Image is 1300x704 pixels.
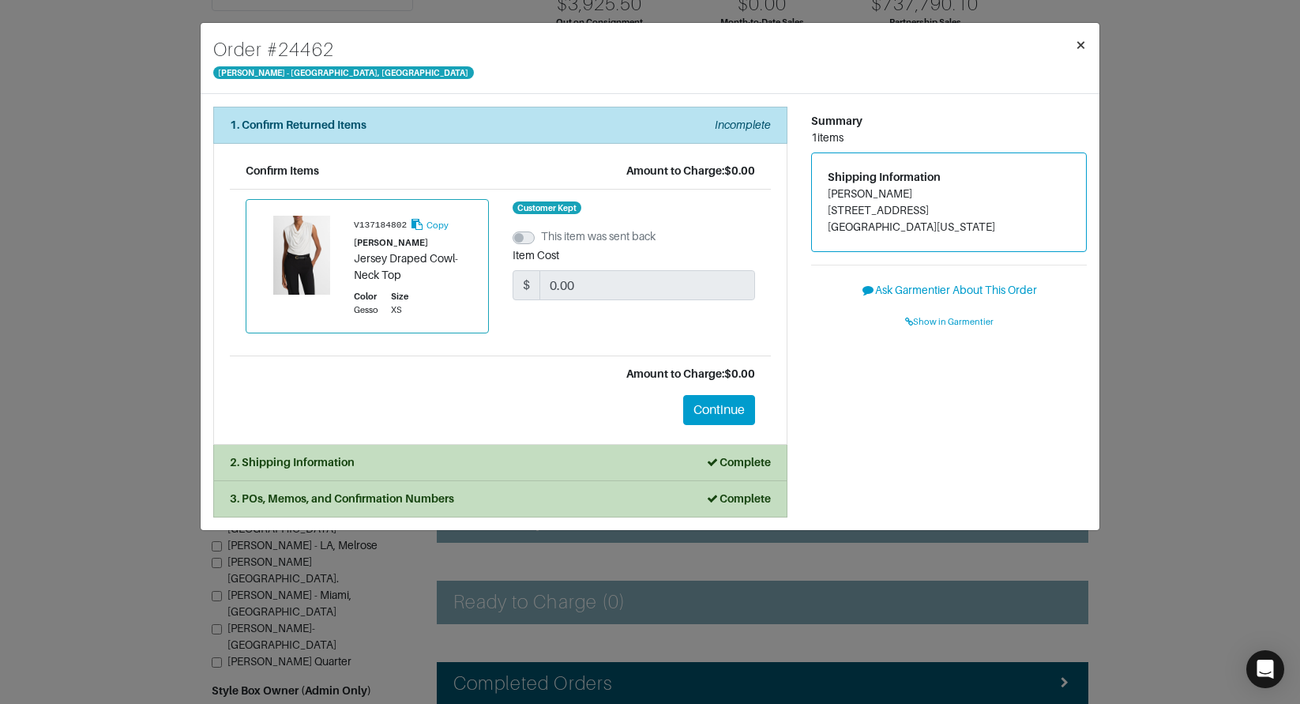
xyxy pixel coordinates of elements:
span: Shipping Information [828,171,941,183]
span: $ [513,270,540,300]
small: [PERSON_NAME] [354,238,428,247]
div: XS [391,303,408,317]
button: Continue [683,395,755,425]
div: 1 items [811,130,1087,146]
span: Customer Kept [513,201,582,214]
small: Copy [426,220,449,230]
strong: 1. Confirm Returned Items [230,119,366,131]
div: Jersey Draped Cowl-Neck Top [354,250,472,284]
address: [PERSON_NAME] [STREET_ADDRESS] [GEOGRAPHIC_DATA][US_STATE] [828,186,1070,235]
div: Color [354,290,378,303]
strong: 3. POs, Memos, and Confirmation Numbers [230,492,454,505]
strong: 2. Shipping Information [230,456,355,469]
span: Show in Garmentier [905,317,994,326]
a: Show in Garmentier [811,309,1087,333]
label: This item was sent back [541,228,656,245]
div: Gesso [354,303,378,317]
span: × [1075,34,1087,55]
span: [PERSON_NAME] - [GEOGRAPHIC_DATA], [GEOGRAPHIC_DATA] [213,66,474,79]
strong: Complete [705,492,771,505]
div: Size [391,290,408,303]
div: Confirm Items [246,163,319,179]
div: Amount to Charge: $0.00 [246,366,755,382]
small: V137184802 [354,220,407,230]
div: Amount to Charge: $0.00 [626,163,755,179]
div: Summary [811,113,1087,130]
button: Ask Garmentier About This Order [811,278,1087,303]
em: Incomplete [715,119,771,131]
h4: Order # 24462 [213,36,474,64]
button: Close [1062,23,1099,67]
div: Open Intercom Messenger [1246,650,1284,688]
img: Product [262,216,341,295]
strong: Complete [705,456,771,469]
label: Item Cost [513,247,559,264]
button: Copy [409,216,449,234]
